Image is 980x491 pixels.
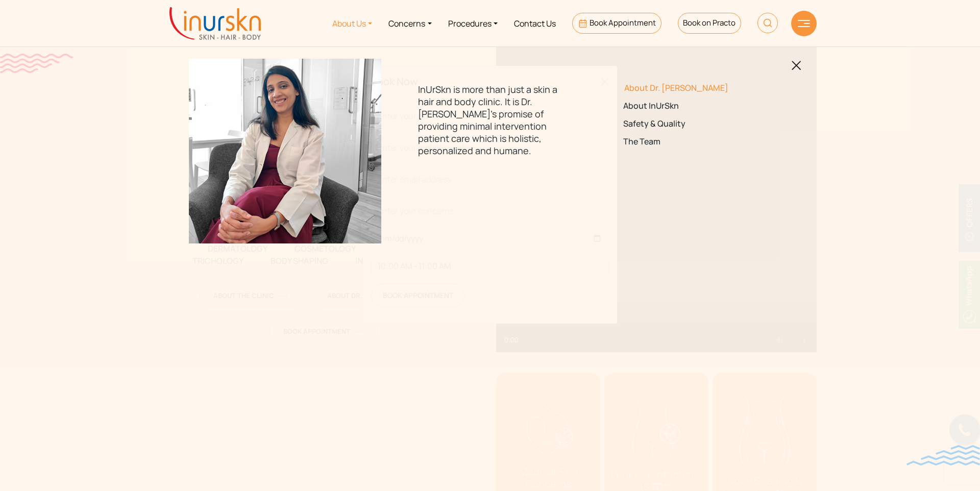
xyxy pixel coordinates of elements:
a: Contact Us [506,4,564,42]
a: About Us [324,4,380,42]
a: Book Appointment [572,13,661,34]
a: Concerns [380,4,439,42]
p: InUrSkn is more than just a skin a hair and body clinic. It is Dr. [PERSON_NAME]'s promise of pro... [418,83,561,157]
img: blackclosed [792,61,801,70]
img: HeaderSearch [757,13,778,33]
img: inurskn-logo [169,7,261,40]
a: Book on Practo [678,13,741,34]
a: The Team [623,137,767,147]
span: Book Appointment [590,17,656,28]
img: menuabout [189,59,381,243]
a: Safety & Quality [623,119,767,129]
span: Book on Practo [683,17,736,28]
img: hamLine.svg [798,20,810,27]
a: About Dr. [PERSON_NAME] [623,83,767,93]
a: Procedures [440,4,506,42]
a: About InUrSkn [623,101,767,111]
img: bluewave [906,445,980,465]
